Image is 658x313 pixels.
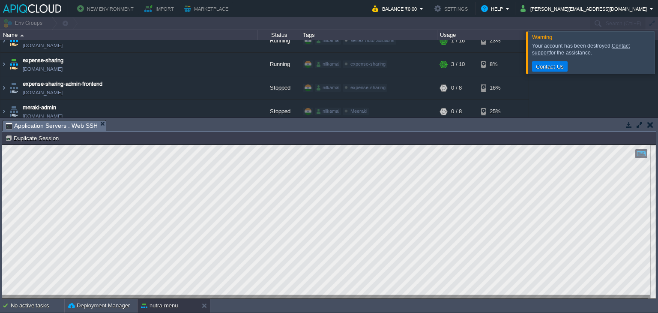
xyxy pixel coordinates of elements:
[8,29,20,52] img: AMDAwAAAACH5BAEAAAAALAAAAAABAAEAAAICRAEAOw==
[6,120,98,131] span: Application Servers : Web SSH
[0,29,7,52] img: AMDAwAAAACH5BAEAAAAALAAAAAABAAEAAAICRAEAOw==
[258,30,300,40] div: Status
[315,60,341,68] div: nilkamal
[481,100,509,123] div: 25%
[23,41,63,50] a: [DOMAIN_NAME]
[144,3,176,14] button: Import
[532,34,552,40] span: Warning
[350,61,386,66] span: expense-sharing
[451,76,462,99] div: 0 / 8
[451,53,465,76] div: 3 / 10
[350,108,367,114] span: Meeraki
[23,80,102,88] a: expense-sharing-admin-frontend
[438,30,528,40] div: Usage
[257,29,300,52] div: Running
[350,38,395,43] span: Vertex Auto Solutions
[77,3,136,14] button: New Environment
[533,63,566,70] button: Contact Us
[315,108,341,115] div: nilkamal
[257,100,300,123] div: Stopped
[301,30,437,40] div: Tags
[315,84,341,92] div: nilkamal
[315,37,341,45] div: nilkamal
[257,76,300,99] div: Stopped
[1,30,257,40] div: Name
[141,301,178,310] button: nutra-menu
[68,301,130,310] button: Deployment Manager
[23,88,63,97] a: [DOMAIN_NAME]
[0,76,7,99] img: AMDAwAAAACH5BAEAAAAALAAAAAABAAEAAAICRAEAOw==
[23,103,56,112] a: meraki-admin
[434,3,470,14] button: Settings
[8,100,20,123] img: AMDAwAAAACH5BAEAAAAALAAAAAABAAEAAAICRAEAOw==
[23,56,63,65] a: expense-sharing
[20,34,24,36] img: AMDAwAAAACH5BAEAAAAALAAAAAABAAEAAAICRAEAOw==
[184,3,231,14] button: Marketplace
[520,3,649,14] button: [PERSON_NAME][EMAIL_ADDRESS][DOMAIN_NAME]
[0,100,7,123] img: AMDAwAAAACH5BAEAAAAALAAAAAABAAEAAAICRAEAOw==
[8,53,20,76] img: AMDAwAAAACH5BAEAAAAALAAAAAABAAEAAAICRAEAOw==
[451,100,462,123] div: 0 / 8
[350,85,386,90] span: expense-sharing
[481,3,505,14] button: Help
[372,3,419,14] button: Balance ₹0.00
[481,76,509,99] div: 16%
[5,134,61,142] button: Duplicate Session
[532,42,652,56] div: Your account has been destroyed. for the assistance.
[23,112,63,120] a: [DOMAIN_NAME]
[11,299,64,313] div: No active tasks
[0,53,7,76] img: AMDAwAAAACH5BAEAAAAALAAAAAABAAEAAAICRAEAOw==
[451,29,465,52] div: 1 / 16
[8,76,20,99] img: AMDAwAAAACH5BAEAAAAALAAAAAABAAEAAAICRAEAOw==
[23,65,63,73] a: [DOMAIN_NAME]
[481,53,509,76] div: 8%
[257,53,300,76] div: Running
[481,29,509,52] div: 23%
[3,4,61,13] img: APIQCloud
